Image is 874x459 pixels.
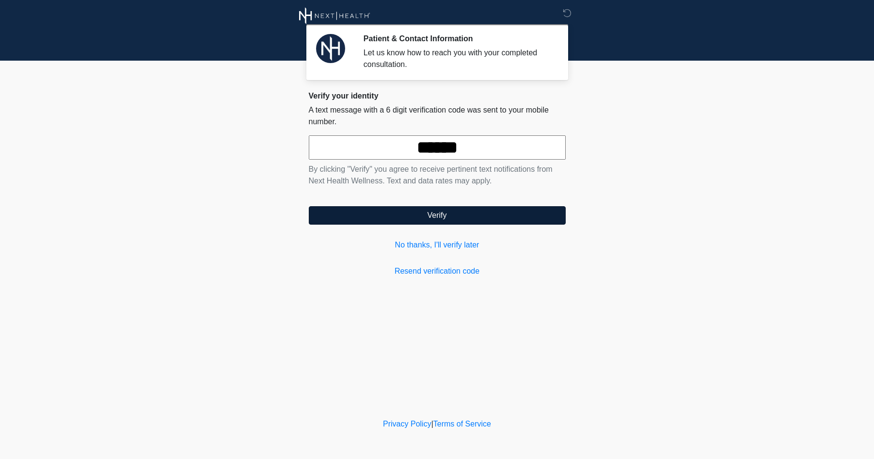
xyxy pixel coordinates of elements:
button: Verify [309,206,566,225]
p: By clicking "Verify" you agree to receive pertinent text notifications from Next Health Wellness.... [309,164,566,187]
div: Let us know how to reach you with your completed consultation. [364,47,551,70]
a: Resend verification code [309,265,566,277]
a: Privacy Policy [383,420,431,428]
img: Agent Avatar [316,34,345,63]
h2: Verify your identity [309,91,566,100]
a: Terms of Service [433,420,491,428]
a: No thanks, I'll verify later [309,239,566,251]
a: | [431,420,433,428]
img: Next Health Wellness Logo [299,7,370,24]
h2: Patient & Contact Information [364,34,551,43]
p: A text message with a 6 digit verification code was sent to your mobile number. [309,104,566,128]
